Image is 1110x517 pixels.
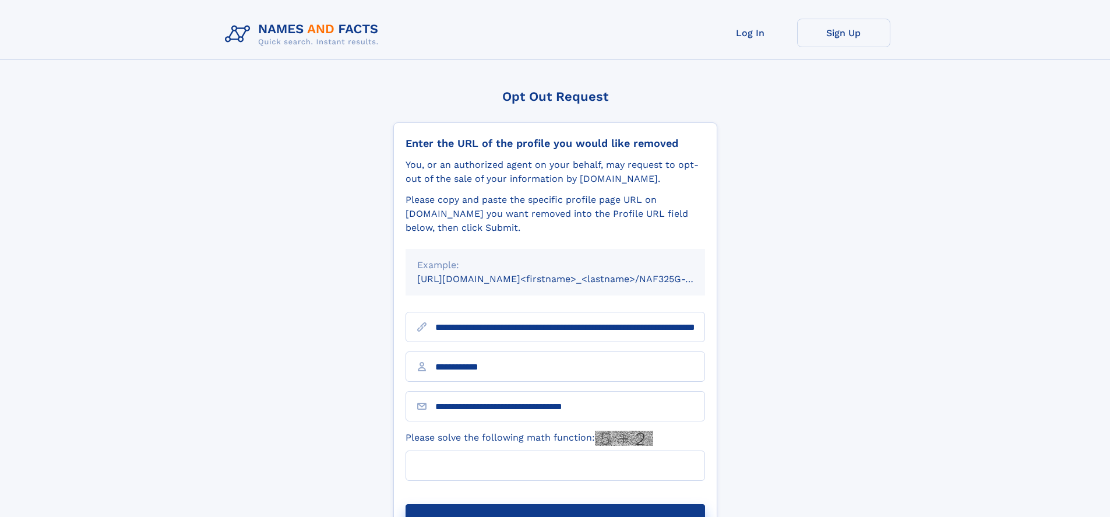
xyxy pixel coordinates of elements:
[393,89,717,104] div: Opt Out Request
[704,19,797,47] a: Log In
[220,19,388,50] img: Logo Names and Facts
[417,258,693,272] div: Example:
[406,193,705,235] div: Please copy and paste the specific profile page URL on [DOMAIN_NAME] you want removed into the Pr...
[417,273,727,284] small: [URL][DOMAIN_NAME]<firstname>_<lastname>/NAF325G-xxxxxxxx
[406,158,705,186] div: You, or an authorized agent on your behalf, may request to opt-out of the sale of your informatio...
[406,431,653,446] label: Please solve the following math function:
[797,19,890,47] a: Sign Up
[406,137,705,150] div: Enter the URL of the profile you would like removed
